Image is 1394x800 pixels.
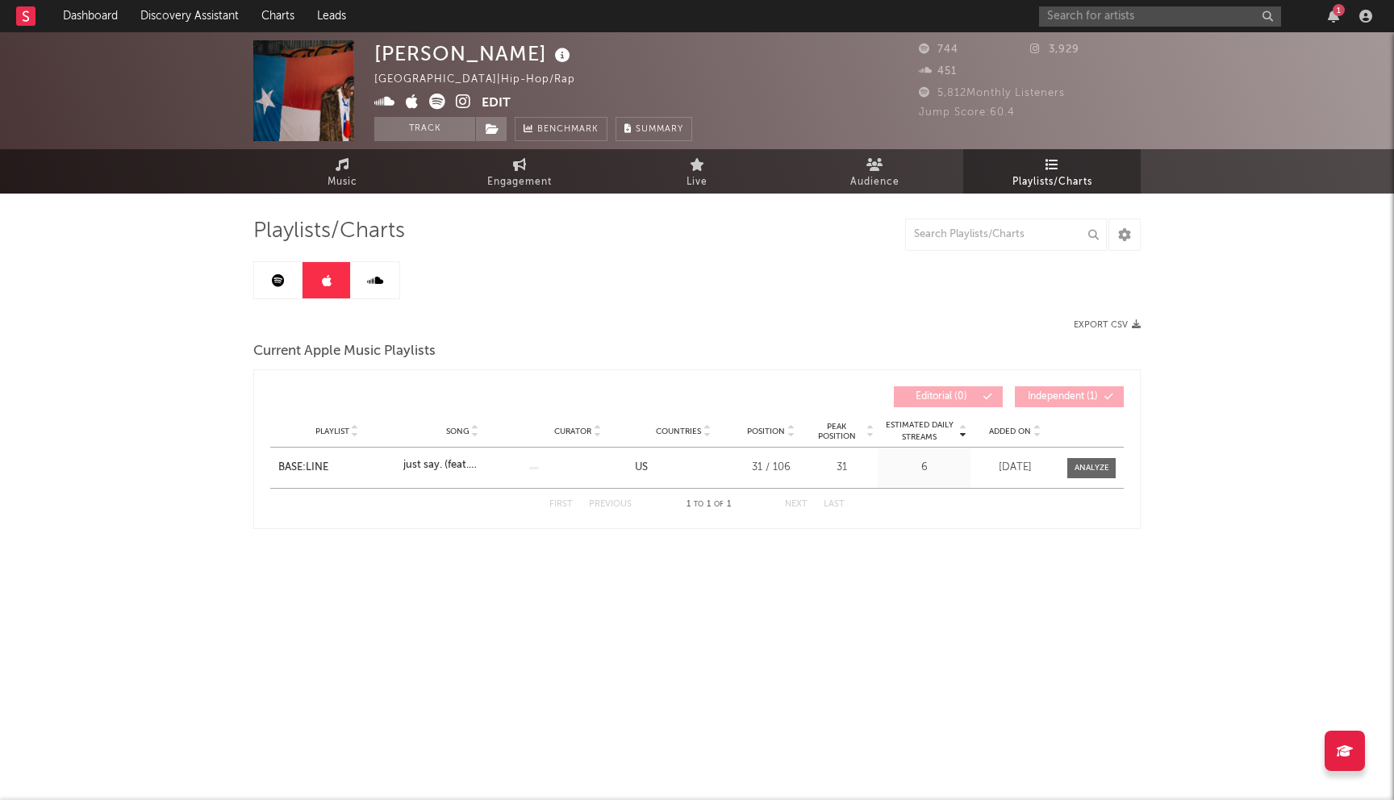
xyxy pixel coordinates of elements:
span: Position [747,427,785,436]
span: Added On [989,427,1031,436]
div: [PERSON_NAME] [374,40,574,67]
span: Current Apple Music Playlists [253,342,436,361]
button: Summary [616,117,692,141]
span: 5,812 Monthly Listeners [919,88,1065,98]
button: First [549,500,573,509]
span: Benchmark [537,120,599,140]
a: Playlists/Charts [963,149,1141,194]
span: Estimated Daily Streams [882,419,957,444]
span: 451 [919,66,957,77]
div: 31 / 106 [741,460,801,476]
button: Export CSV [1074,320,1141,330]
button: Last [824,500,845,509]
span: Peak Position [809,422,864,441]
span: to [694,501,703,508]
span: of [714,501,724,508]
div: 31 [809,460,874,476]
button: Next [785,500,808,509]
button: Editorial(0) [894,386,1003,407]
span: Playlists/Charts [1012,173,1092,192]
a: Live [608,149,786,194]
span: Curator [554,427,591,436]
button: Track [374,117,475,141]
span: Editorial ( 0 ) [904,392,979,402]
input: Search Playlists/Charts [905,219,1107,251]
span: Song [446,427,470,436]
a: Engagement [431,149,608,194]
span: Summary [636,125,683,134]
a: BASE:LINE [278,460,395,476]
button: Independent(1) [1015,386,1124,407]
div: 1 1 1 [664,495,753,515]
a: Benchmark [515,117,607,141]
button: Previous [589,500,632,509]
span: Live [687,173,707,192]
span: Jump Score: 60.4 [919,107,1015,118]
a: US [635,462,648,473]
span: Playlist [315,427,349,436]
span: Independent ( 1 ) [1025,392,1100,402]
span: 3,929 [1030,44,1079,55]
span: Playlists/Charts [253,222,405,241]
div: [GEOGRAPHIC_DATA] | Hip-Hop/Rap [374,70,594,90]
div: 1 [1333,4,1345,16]
span: 744 [919,44,958,55]
button: 1 [1328,10,1339,23]
div: [DATE] [975,460,1055,476]
span: Music [328,173,357,192]
a: Audience [786,149,963,194]
span: Audience [850,173,899,192]
input: Search for artists [1039,6,1281,27]
div: 6 [882,460,966,476]
button: Edit [482,94,511,114]
span: Countries [656,427,701,436]
span: Engagement [487,173,552,192]
div: just say. (feat. [PERSON_NAME] & Alé [PERSON_NAME]) [403,457,520,473]
a: Music [253,149,431,194]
